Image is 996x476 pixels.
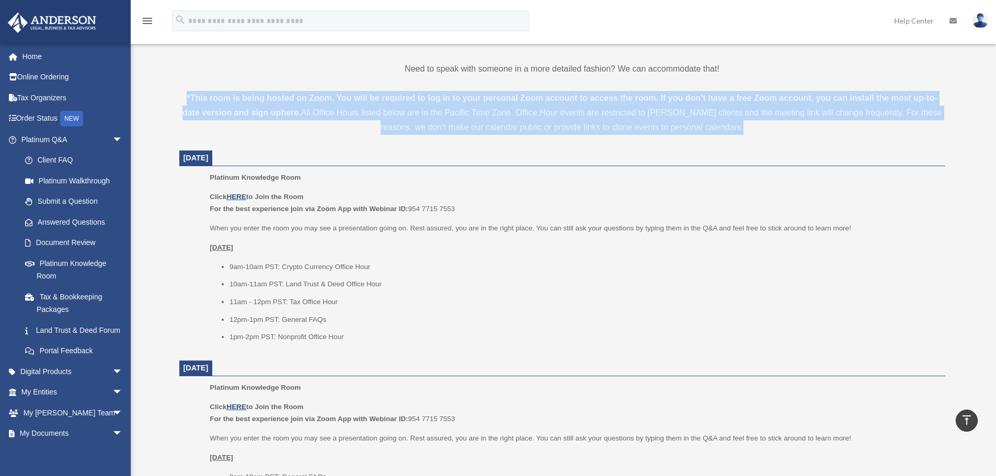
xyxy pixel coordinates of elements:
[179,91,945,135] div: All Office Hours listed below are in the Pacific Time Zone. Office Hour events are restricted to ...
[230,296,938,308] li: 11am - 12pm PST: Tax Office Hour
[15,253,133,286] a: Platinum Knowledge Room
[15,233,139,253] a: Document Review
[210,193,303,201] b: Click to Join the Room
[182,94,937,117] strong: *This room is being hosted on Zoom. You will be required to log in to your personal Zoom account ...
[299,108,301,117] strong: .
[210,222,937,235] p: When you enter the room you may see a presentation going on. Rest assured, you are in the right p...
[210,454,233,461] u: [DATE]
[15,320,139,341] a: Land Trust & Deed Forum
[281,108,299,117] a: here
[226,403,246,411] a: HERE
[112,402,133,424] span: arrow_drop_down
[210,384,301,391] span: Platinum Knowledge Room
[15,191,139,212] a: Submit a Question
[230,278,938,291] li: 10am-11am PST: Land Trust & Deed Office Hour
[141,15,154,27] i: menu
[60,111,83,126] div: NEW
[7,423,139,444] a: My Documentsarrow_drop_down
[7,46,139,67] a: Home
[210,173,301,181] span: Platinum Knowledge Room
[15,286,139,320] a: Tax & Bookkeeping Packages
[7,129,139,150] a: Platinum Q&Aarrow_drop_down
[15,170,139,191] a: Platinum Walkthrough
[960,414,973,426] i: vertical_align_top
[112,129,133,150] span: arrow_drop_down
[972,13,988,28] img: User Pic
[210,205,408,213] b: For the best experience join via Zoom App with Webinar ID:
[210,415,408,423] b: For the best experience join via Zoom App with Webinar ID:
[112,382,133,403] span: arrow_drop_down
[230,261,938,273] li: 9am-10am PST: Crypto Currency Office Hour
[210,243,233,251] u: [DATE]
[184,364,209,372] span: [DATE]
[7,67,139,88] a: Online Ordering
[7,87,139,108] a: Tax Organizers
[210,432,937,445] p: When you enter the room you may see a presentation going on. Rest assured, you are in the right p...
[230,314,938,326] li: 12pm-1pm PST: General FAQs
[15,150,139,171] a: Client FAQ
[7,361,139,382] a: Digital Productsarrow_drop_down
[7,382,139,403] a: My Entitiesarrow_drop_down
[210,191,937,215] p: 954 7715 7553
[179,62,945,76] p: Need to speak with someone in a more detailed fashion? We can accommodate that!
[210,403,303,411] b: Click to Join the Room
[112,423,133,445] span: arrow_drop_down
[7,108,139,130] a: Order StatusNEW
[15,341,139,362] a: Portal Feedback
[15,212,139,233] a: Answered Questions
[210,401,937,425] p: 954 7715 7553
[226,193,246,201] a: HERE
[141,18,154,27] a: menu
[5,13,99,33] img: Anderson Advisors Platinum Portal
[956,410,978,432] a: vertical_align_top
[230,331,938,343] li: 1pm-2pm PST: Nonprofit Office Hour
[7,402,139,423] a: My [PERSON_NAME] Teamarrow_drop_down
[175,14,186,26] i: search
[112,361,133,382] span: arrow_drop_down
[184,154,209,162] span: [DATE]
